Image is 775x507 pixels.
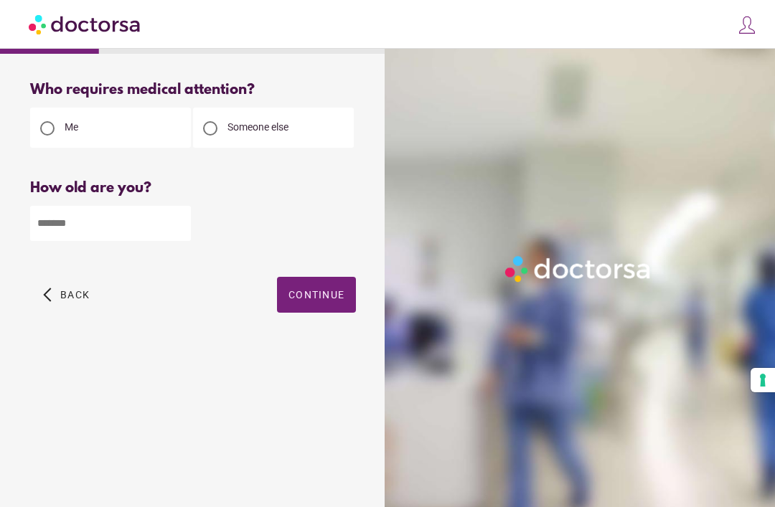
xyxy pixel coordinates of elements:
div: How old are you? [30,180,356,196]
button: Continue [277,277,356,313]
span: Continue [288,289,344,300]
span: Back [60,289,90,300]
img: icons8-customer-100.png [737,15,757,35]
button: Your consent preferences for tracking technologies [751,368,775,392]
span: Someone else [227,121,288,133]
div: Who requires medical attention? [30,82,356,98]
img: Doctorsa.com [29,8,142,40]
img: Logo-Doctorsa-trans-White-partial-flat.png [501,252,656,286]
button: arrow_back_ios Back [37,277,95,313]
span: Me [65,121,78,133]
